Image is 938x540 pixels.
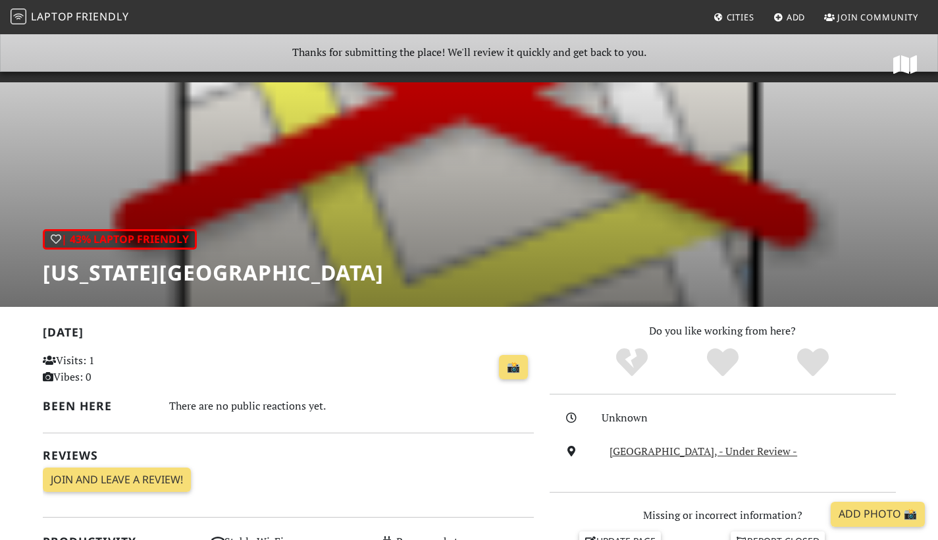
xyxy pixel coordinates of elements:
[677,346,768,379] div: Yes
[602,410,903,427] div: Unknown
[43,325,534,344] h2: [DATE]
[819,5,924,29] a: Join Community
[550,507,896,524] p: Missing or incorrect information?
[727,11,754,23] span: Cities
[169,396,534,416] div: There are no public reactions yet.
[43,399,154,413] h2: Been here
[499,355,528,380] a: 📸
[11,9,26,24] img: LaptopFriendly
[708,5,760,29] a: Cities
[586,346,677,379] div: No
[43,352,196,386] p: Visits: 1 Vibes: 0
[76,9,128,24] span: Friendly
[550,323,896,340] p: Do you like working from here?
[43,448,534,462] h2: Reviews
[768,346,858,379] div: Definitely!
[11,6,129,29] a: LaptopFriendly LaptopFriendly
[43,468,191,493] a: Join and leave a review!
[43,260,384,285] h1: [US_STATE][GEOGRAPHIC_DATA]
[31,9,74,24] span: Laptop
[768,5,811,29] a: Add
[43,229,197,250] div: In general, do you like working from here?
[787,11,806,23] span: Add
[837,11,918,23] span: Join Community
[610,444,797,458] a: [GEOGRAPHIC_DATA], - Under Review -
[831,502,925,527] a: Add Photo 📸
